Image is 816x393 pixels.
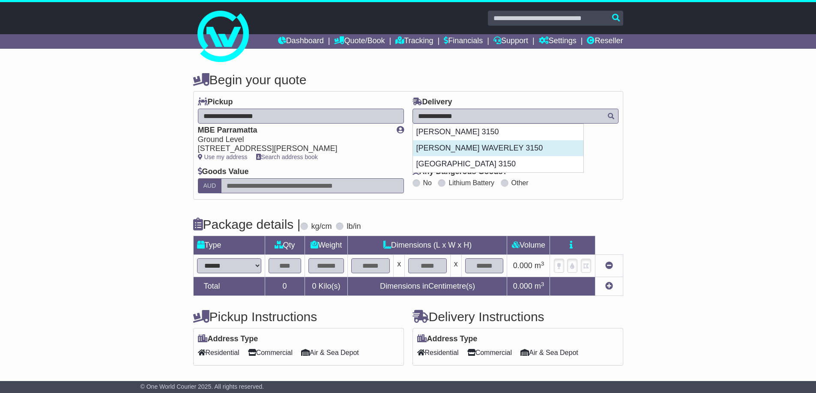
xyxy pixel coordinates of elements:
[539,34,577,49] a: Settings
[193,236,265,255] td: Type
[535,282,544,290] span: m
[305,236,348,255] td: Weight
[413,156,583,172] div: [GEOGRAPHIC_DATA] 3150
[605,282,613,290] a: Add new item
[520,346,578,359] span: Air & Sea Depot
[513,261,532,270] span: 0.000
[301,346,359,359] span: Air & Sea Depot
[256,154,318,160] a: Search address book
[413,124,583,140] div: [PERSON_NAME] 3150
[265,236,305,255] td: Qty
[444,34,483,49] a: Financials
[198,126,388,135] div: MBE Parramatta
[347,222,361,231] label: lb/in
[198,144,388,154] div: [STREET_ADDRESS][PERSON_NAME]
[348,236,507,255] td: Dimensions (L x W x H)
[394,255,405,277] td: x
[412,310,623,324] h4: Delivery Instructions
[198,334,258,344] label: Address Type
[193,217,301,231] h4: Package details |
[198,154,248,160] a: Use my address
[511,179,529,187] label: Other
[417,346,459,359] span: Residential
[412,109,619,124] typeahead: Please provide city
[198,178,222,193] label: AUD
[413,140,583,157] div: [PERSON_NAME] WAVERLEY 3150
[467,346,512,359] span: Commercial
[311,222,332,231] label: kg/cm
[535,261,544,270] span: m
[450,255,461,277] td: x
[587,34,623,49] a: Reseller
[395,34,433,49] a: Tracking
[412,98,452,107] label: Delivery
[605,261,613,270] a: Remove this item
[248,346,293,359] span: Commercial
[193,277,265,296] td: Total
[193,73,623,87] h4: Begin your quote
[198,135,388,145] div: Ground Level
[493,34,528,49] a: Support
[140,383,264,390] span: © One World Courier 2025. All rights reserved.
[348,277,507,296] td: Dimensions in Centimetre(s)
[541,260,544,267] sup: 3
[198,167,249,177] label: Goods Value
[278,34,324,49] a: Dashboard
[423,179,432,187] label: No
[417,334,478,344] label: Address Type
[312,282,316,290] span: 0
[334,34,385,49] a: Quote/Book
[198,98,233,107] label: Pickup
[541,281,544,287] sup: 3
[305,277,348,296] td: Kilo(s)
[193,310,404,324] h4: Pickup Instructions
[513,282,532,290] span: 0.000
[507,236,550,255] td: Volume
[265,277,305,296] td: 0
[448,179,494,187] label: Lithium Battery
[198,346,239,359] span: Residential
